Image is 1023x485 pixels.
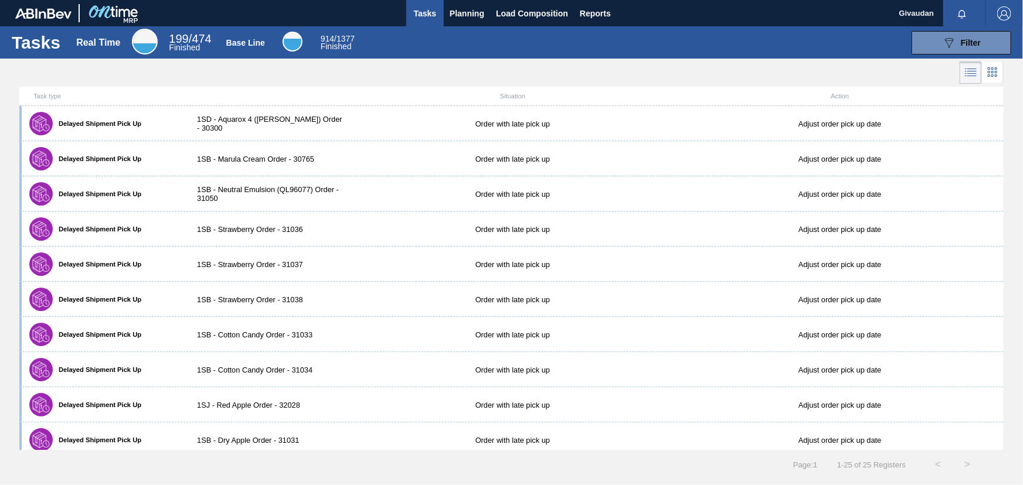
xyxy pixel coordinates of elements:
[321,42,352,51] span: Finished
[961,38,981,47] span: Filter
[677,155,1004,163] div: Adjust order pick up date
[321,35,355,50] div: Base Line
[349,366,676,374] div: Order with late pick up
[169,34,211,52] div: Real Time
[76,37,120,48] div: Real Time
[185,185,349,203] div: 1SB - Neutral Emulsion (QL96077) Order - 31050
[412,6,438,21] span: Tasks
[496,6,568,21] span: Load Composition
[53,296,141,303] label: Delayed Shipment Pick Up
[677,366,1004,374] div: Adjust order pick up date
[185,436,349,445] div: 1SB - Dry Apple Order - 31031
[53,226,141,233] label: Delayed Shipment Pick Up
[677,225,1004,234] div: Adjust order pick up date
[53,120,141,127] label: Delayed Shipment Pick Up
[53,331,141,338] label: Delayed Shipment Pick Up
[912,31,1011,54] button: Filter
[677,401,1004,409] div: Adjust order pick up date
[677,295,1004,304] div: Adjust order pick up date
[677,93,1004,100] div: Action
[169,43,200,52] span: Finished
[53,190,141,197] label: Delayed Shipment Pick Up
[677,190,1004,199] div: Adjust order pick up date
[349,260,676,269] div: Order with late pick up
[283,32,303,52] div: Base Line
[349,190,676,199] div: Order with late pick up
[22,93,185,100] div: Task type
[835,460,906,469] span: 1 - 25 of 25 Registers
[53,155,141,162] label: Delayed Shipment Pick Up
[53,436,141,443] label: Delayed Shipment Pick Up
[12,36,61,49] h1: Tasks
[580,6,611,21] span: Reports
[349,295,676,304] div: Order with late pick up
[450,6,484,21] span: Planning
[943,5,981,22] button: Notifications
[185,295,349,304] div: 1SB - Strawberry Order - 31038
[53,261,141,268] label: Delayed Shipment Pick Up
[185,155,349,163] div: 1SB - Marula Cream Order - 30765
[953,450,982,479] button: >
[132,29,158,54] div: Real Time
[923,450,953,479] button: <
[169,32,188,45] span: 199
[185,401,349,409] div: 1SJ - Red Apple Order - 32028
[349,401,676,409] div: Order with late pick up
[960,62,982,84] div: List Vision
[677,330,1004,339] div: Adjust order pick up date
[349,93,676,100] div: Situation
[349,155,676,163] div: Order with late pick up
[226,38,265,47] div: Base Line
[185,115,349,132] div: 1SD - Aquarox 4 ([PERSON_NAME]) Order - 30300
[677,436,1004,445] div: Adjust order pick up date
[53,401,141,408] label: Delayed Shipment Pick Up
[677,119,1004,128] div: Adjust order pick up date
[169,32,211,45] span: / 474
[185,366,349,374] div: 1SB - Cotton Candy Order - 31034
[997,6,1011,21] img: Logout
[982,62,1004,84] div: Card Vision
[793,460,817,469] span: Page : 1
[185,330,349,339] div: 1SB - Cotton Candy Order - 31033
[349,330,676,339] div: Order with late pick up
[349,119,676,128] div: Order with late pick up
[185,260,349,269] div: 1SB - Strawberry Order - 31037
[349,225,676,234] div: Order with late pick up
[349,436,676,445] div: Order with late pick up
[53,366,141,373] label: Delayed Shipment Pick Up
[321,34,334,43] span: 914
[185,225,349,234] div: 1SB - Strawberry Order - 31036
[15,8,72,19] img: TNhmsLtSVTkK8tSr43FrP2fwEKptu5GPRR3wAAAABJRU5ErkJggg==
[677,260,1004,269] div: Adjust order pick up date
[321,34,355,43] span: / 1377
